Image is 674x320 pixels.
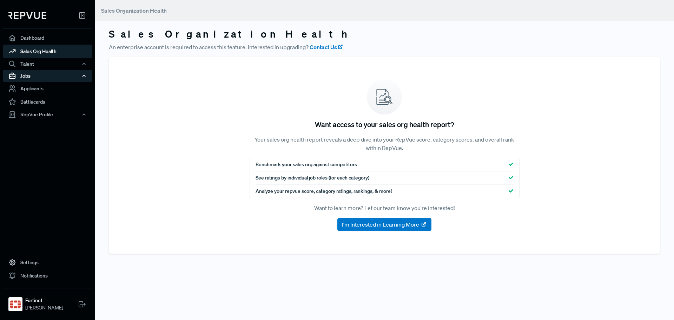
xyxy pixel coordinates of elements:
[256,188,392,195] span: Analyze your repvue score, category ratings, rankings, & more!
[3,82,92,95] a: Applicants
[3,269,92,282] a: Notifications
[25,304,63,312] span: [PERSON_NAME]
[101,7,167,14] span: Sales Organization Health
[342,220,419,229] span: I'm Interested in Learning More
[3,95,92,109] a: Battlecards
[3,256,92,269] a: Settings
[3,288,92,314] a: FortinetFortinet[PERSON_NAME]
[10,299,21,310] img: Fortinet
[310,43,343,51] a: Contact Us
[256,174,369,182] span: See ratings by individual job roles (for each category)
[250,204,520,212] p: Want to learn more? Let our team know you're interested!
[3,45,92,58] a: Sales Org Health
[109,43,660,51] p: An enterprise account is required to access this feature. Interested in upgrading?
[25,297,63,304] strong: Fortinet
[8,12,46,19] img: RepVue
[3,109,92,120] button: RepVue Profile
[337,218,431,231] button: I'm Interested in Learning More
[3,70,92,82] button: Jobs
[109,28,660,40] h3: Sales Organization Health
[3,31,92,45] a: Dashboard
[315,120,454,129] h5: Want access to your sales org health report?
[250,135,520,152] p: Your sales org health report reveals a deep dive into your RepVue score, category scores, and ove...
[3,58,92,70] button: Talent
[256,161,357,168] span: Benchmark your sales org against competitors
